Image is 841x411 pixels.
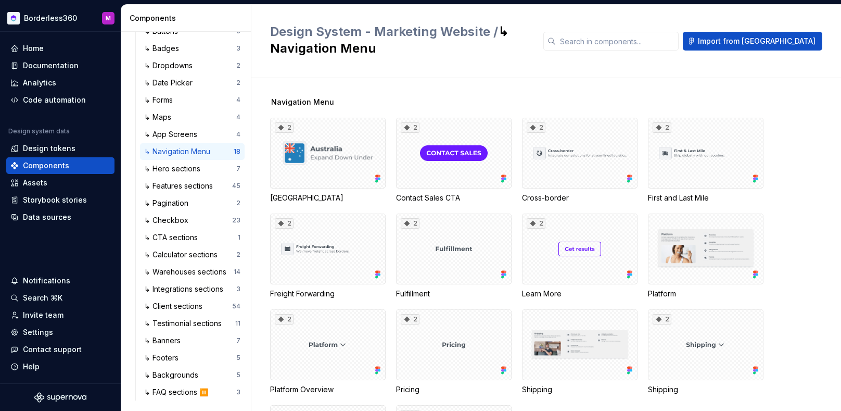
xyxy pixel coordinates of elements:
[140,264,245,280] a: ↳ Warehouses sections14
[653,122,671,133] div: 2
[23,78,56,88] div: Analytics
[140,229,245,246] a: ↳ CTA sections1
[23,178,47,188] div: Assets
[6,272,114,289] button: Notifications
[522,384,638,395] div: Shipping
[236,251,240,259] div: 2
[140,40,245,57] a: ↳ Badges3
[270,118,386,203] div: 2[GEOGRAPHIC_DATA]
[140,109,245,126] a: ↳ Maps4
[23,276,70,286] div: Notifications
[396,118,512,203] div: 2Contact Sales CTA
[234,268,240,276] div: 14
[140,281,245,297] a: ↳ Integrations sections3
[34,392,86,403] svg: Supernova Logo
[236,79,240,87] div: 2
[236,165,240,173] div: 7
[6,92,114,108] a: Code automation
[270,193,386,203] div: [GEOGRAPHIC_DATA]
[23,362,40,372] div: Help
[648,384,763,395] div: Shipping
[140,74,245,91] a: ↳ Date Picker2
[144,318,226,329] div: ↳ Testimonial sections
[527,218,545,229] div: 2
[140,143,245,160] a: ↳ Navigation Menu18
[140,367,245,383] a: ↳ Backgrounds5
[144,112,175,122] div: ↳ Maps
[234,147,240,156] div: 18
[401,218,419,229] div: 2
[7,12,20,24] img: c6184690-d68d-44f3-bd3d-6b95d693eb49.png
[396,309,512,395] div: 2Pricing
[236,285,240,293] div: 3
[556,32,679,51] input: Search in components...
[522,289,638,299] div: Learn More
[106,14,111,22] div: M
[2,7,119,29] button: Borderless360M
[23,160,69,171] div: Components
[144,60,197,71] div: ↳ Dropdowns
[232,182,240,190] div: 45
[683,32,822,51] button: Import from [GEOGRAPHIC_DATA]
[648,214,763,299] div: Platform
[140,246,245,263] a: ↳ Calculator sections2
[23,60,79,71] div: Documentation
[270,289,386,299] div: Freight Forwarding
[236,388,240,396] div: 3
[522,309,638,395] div: Shipping
[140,298,245,315] a: ↳ Client sections54
[140,212,245,229] a: ↳ Checkbox23
[653,314,671,325] div: 2
[271,97,334,107] span: Navigation Menu
[144,215,193,226] div: ↳ Checkbox
[23,143,75,154] div: Design tokens
[270,384,386,395] div: Platform Overview
[522,214,638,299] div: 2Learn More
[23,195,87,205] div: Storybook stories
[698,36,815,46] span: Import from [GEOGRAPHIC_DATA]
[648,289,763,299] div: Platform
[144,301,207,312] div: ↳ Client sections
[270,24,498,39] span: Design System - Marketing Website /
[144,129,201,140] div: ↳ App Screens
[140,57,245,74] a: ↳ Dropdowns2
[236,113,240,121] div: 4
[527,122,545,133] div: 2
[6,140,114,157] a: Design tokens
[140,315,245,332] a: ↳ Testimonial sections11
[232,302,240,310] div: 54
[140,178,245,194] a: ↳ Features sections45
[236,354,240,362] div: 5
[6,175,114,191] a: Assets
[236,130,240,139] div: 4
[235,319,240,328] div: 11
[23,95,86,105] div: Code automation
[270,309,386,395] div: 2Platform Overview
[396,193,512,203] div: Contact Sales CTA
[6,209,114,226] a: Data sources
[23,310,63,320] div: Invite team
[140,332,245,349] a: ↳ Banners7
[236,337,240,345] div: 7
[144,43,183,54] div: ↳ Badges
[144,146,214,157] div: ↳ Navigation Menu
[144,181,217,191] div: ↳ Features sections
[130,13,247,23] div: Components
[144,164,205,174] div: ↳ Hero sections
[144,78,197,88] div: ↳ Date Picker
[144,370,202,380] div: ↳ Backgrounds
[144,387,212,397] div: ↳ FAQ sections ⏸️
[140,195,245,211] a: ↳ Pagination2
[23,344,82,355] div: Contact support
[396,384,512,395] div: Pricing
[401,314,419,325] div: 2
[236,61,240,70] div: 2
[396,214,512,299] div: 2Fulfillment
[140,92,245,108] a: ↳ Forms4
[6,358,114,375] button: Help
[144,250,222,260] div: ↳ Calculator sections
[24,13,77,23] div: Borderless360
[140,384,245,401] a: ↳ FAQ sections ⏸️3
[232,216,240,225] div: 23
